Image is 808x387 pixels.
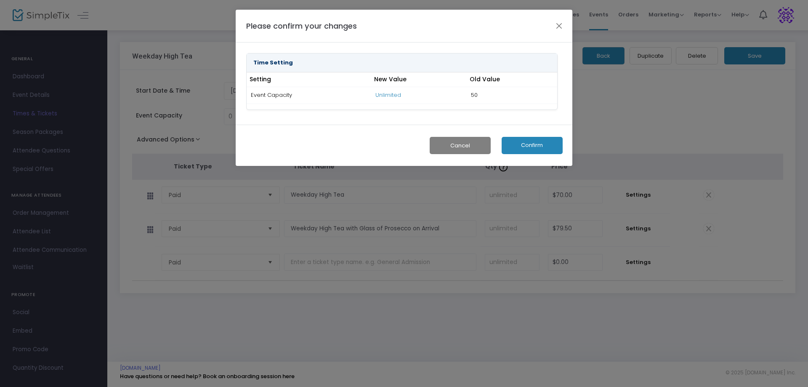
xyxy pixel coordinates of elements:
td: Event Capacity [247,87,371,104]
strong: Time Setting [253,59,293,67]
button: Close [554,20,565,31]
h4: Please confirm your changes [246,20,357,32]
th: New Value [371,72,467,87]
button: Cancel [430,137,491,154]
th: Old Value [467,72,557,87]
th: Setting [247,72,371,87]
button: Confirm [502,137,563,154]
td: 50 [467,87,557,104]
td: Unlimited [371,87,467,104]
